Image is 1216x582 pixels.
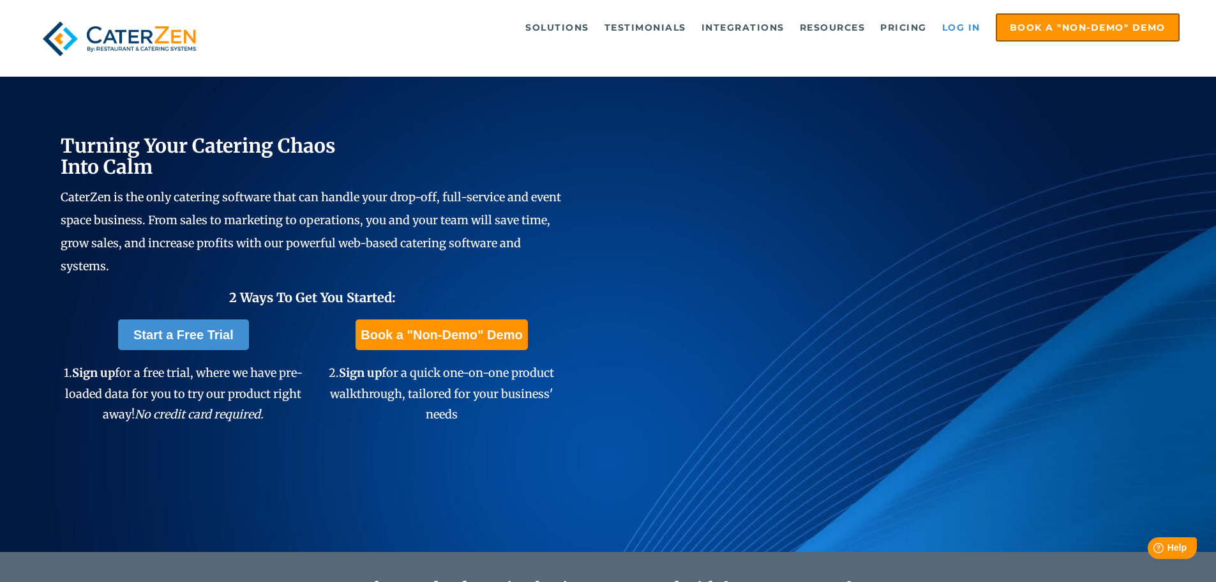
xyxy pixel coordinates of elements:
[36,13,202,64] img: caterzen
[598,15,693,40] a: Testimonials
[695,15,791,40] a: Integrations
[232,13,1180,42] div: Navigation Menu
[229,289,396,305] span: 2 Ways To Get You Started:
[996,13,1180,42] a: Book a "Non-Demo" Demo
[61,134,336,179] span: Turning Your Catering Chaos Into Calm
[936,15,987,40] a: Log in
[135,407,264,422] em: No credit card required.
[61,190,561,273] span: CaterZen is the only catering software that can handle your drop-off, full-service and event spac...
[339,365,382,380] span: Sign up
[118,319,249,350] a: Start a Free Trial
[329,365,554,422] span: 2. for a quick one-on-one product walkthrough, tailored for your business' needs
[1102,532,1202,568] iframe: Help widget launcher
[874,15,933,40] a: Pricing
[72,365,115,380] span: Sign up
[64,365,303,422] span: 1. for a free trial, where we have pre-loaded data for you to try our product right away!
[519,15,596,40] a: Solutions
[793,15,872,40] a: Resources
[356,319,527,350] a: Book a "Non-Demo" Demo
